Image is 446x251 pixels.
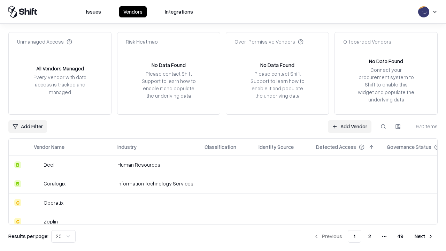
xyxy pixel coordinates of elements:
[117,218,193,225] div: -
[205,218,247,225] div: -
[259,218,305,225] div: -
[31,74,89,96] div: Every vendor with data access is tracked and managed
[34,161,41,168] img: Deel
[363,230,377,243] button: 2
[44,180,66,187] div: Coralogix
[44,218,58,225] div: Zeplin
[410,123,438,130] div: 970 items
[117,161,193,168] div: Human Resources
[205,161,247,168] div: -
[82,6,105,17] button: Issues
[14,199,21,206] div: C
[328,120,371,133] a: Add Vendor
[117,180,193,187] div: Information Technology Services
[316,199,376,206] div: -
[34,180,41,187] img: Coralogix
[14,218,21,225] div: C
[392,230,409,243] button: 49
[316,161,376,168] div: -
[205,199,247,206] div: -
[161,6,197,17] button: Integrations
[34,199,41,206] img: Operatix
[14,161,21,168] div: B
[140,70,198,100] div: Please contact Shift Support to learn how to enable it and populate the underlying data
[44,161,54,168] div: Deel
[387,143,431,151] div: Governance Status
[44,199,63,206] div: Operatix
[119,6,147,17] button: Vendors
[357,66,415,103] div: Connect your procurement system to Shift to enable this widget and populate the underlying data
[316,143,356,151] div: Detected Access
[410,230,438,243] button: Next
[8,120,47,133] button: Add Filter
[205,180,247,187] div: -
[343,38,391,45] div: Offboarded Vendors
[234,38,303,45] div: Over-Permissive Vendors
[152,61,186,69] div: No Data Found
[126,38,158,45] div: Risk Heatmap
[309,230,438,243] nav: pagination
[260,61,294,69] div: No Data Found
[348,230,361,243] button: 1
[34,218,41,225] img: Zeplin
[36,65,84,72] div: All Vendors Managed
[34,143,64,151] div: Vendor Name
[17,38,72,45] div: Unmanaged Access
[117,199,193,206] div: -
[117,143,137,151] div: Industry
[316,180,376,187] div: -
[259,180,305,187] div: -
[259,161,305,168] div: -
[205,143,236,151] div: Classification
[8,233,48,240] p: Results per page:
[248,70,306,100] div: Please contact Shift Support to learn how to enable it and populate the underlying data
[14,180,21,187] div: B
[369,58,403,65] div: No Data Found
[316,218,376,225] div: -
[259,199,305,206] div: -
[259,143,294,151] div: Identity Source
